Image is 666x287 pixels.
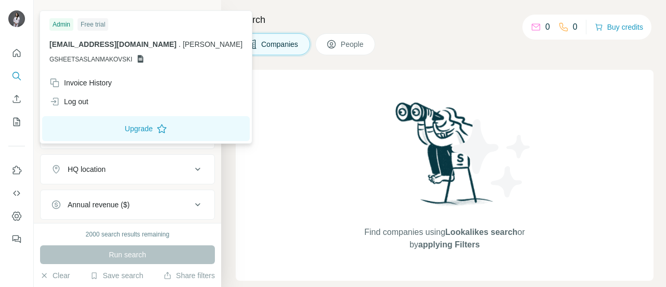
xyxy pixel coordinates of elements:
[341,39,365,49] span: People
[573,21,578,33] p: 0
[8,161,25,180] button: Use Surfe on LinkedIn
[49,18,73,31] div: Admin
[78,18,108,31] div: Free trial
[8,67,25,85] button: Search
[41,157,214,182] button: HQ location
[8,230,25,248] button: Feedback
[178,40,181,48] span: .
[183,40,242,48] span: [PERSON_NAME]
[49,55,132,64] span: GSHEETSASLANMAKOVSKI
[40,9,73,19] div: New search
[236,13,654,27] h4: Search
[8,44,25,63] button: Quick start
[41,192,214,217] button: Annual revenue ($)
[49,78,112,88] div: Invoice History
[42,116,250,141] button: Upgrade
[8,10,25,27] img: Avatar
[8,90,25,108] button: Enrich CSV
[8,207,25,226] button: Dashboard
[595,20,643,34] button: Buy credits
[40,270,70,281] button: Clear
[49,40,176,48] span: [EMAIL_ADDRESS][DOMAIN_NAME]
[68,199,130,210] div: Annual revenue ($)
[545,21,550,33] p: 0
[68,164,106,174] div: HQ location
[90,270,143,281] button: Save search
[445,111,539,205] img: Surfe Illustration - Stars
[445,228,518,236] span: Lookalikes search
[163,270,215,281] button: Share filters
[391,99,499,216] img: Surfe Illustration - Woman searching with binoculars
[49,96,88,107] div: Log out
[8,113,25,131] button: My lists
[181,6,221,22] button: Hide
[8,184,25,203] button: Use Surfe API
[361,226,528,251] span: Find companies using or by
[261,39,299,49] span: Companies
[86,230,170,239] div: 2000 search results remaining
[418,240,480,249] span: applying Filters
